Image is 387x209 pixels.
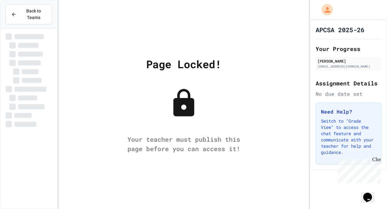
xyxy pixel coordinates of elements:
h2: Your Progress [316,44,381,53]
h1: APCSA 2025-26 [316,25,364,34]
iframe: chat widget [361,184,381,203]
div: Your teacher must publish this page before you can access it! [121,135,246,153]
div: Page Locked! [146,56,221,72]
div: No due date set [316,90,381,98]
h3: Need Help? [321,108,376,115]
button: Back to Teams [6,4,52,24]
div: [PERSON_NAME] [317,58,379,64]
p: Switch to "Grade View" to access the chat feature and communicate with your teacher for help and ... [321,118,376,155]
h2: Assignment Details [316,79,381,88]
div: [EMAIL_ADDRESS][DOMAIN_NAME] [317,64,379,69]
iframe: chat widget [335,157,381,183]
div: My Account [315,3,334,17]
div: Chat with us now!Close [3,3,43,40]
span: Back to Teams [20,8,47,21]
